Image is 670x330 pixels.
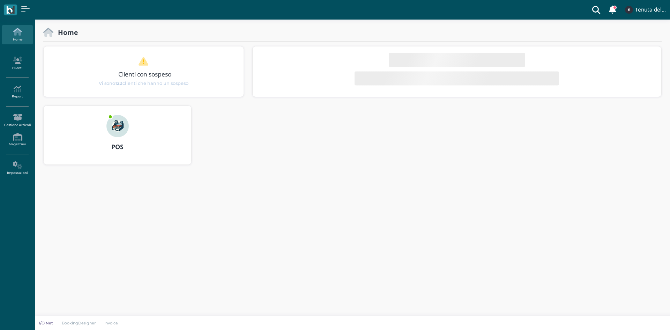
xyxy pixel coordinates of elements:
div: 1 / 1 [44,46,244,97]
h3: Clienti con sospeso [58,71,231,78]
h4: Tenuta del Barco [635,7,666,13]
img: ... [625,6,633,14]
h2: Home [53,29,78,36]
img: ... [106,115,129,137]
b: POS [111,142,124,151]
img: logo [6,6,14,14]
a: ... POS [43,105,192,173]
a: Report [2,82,32,102]
a: Clienti con sospeso Vi sono122clienti che hanno un sospeso [57,57,230,87]
a: Clienti [2,54,32,73]
span: Vi sono clienti che hanno un sospeso [99,80,188,87]
b: 122 [115,81,122,86]
a: Gestione Articoli [2,111,32,130]
a: Impostazioni [2,159,32,178]
iframe: Help widget launcher [620,308,664,324]
a: Magazzino [2,130,32,149]
a: Home [2,25,32,44]
a: ... Tenuta del Barco [624,1,666,18]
